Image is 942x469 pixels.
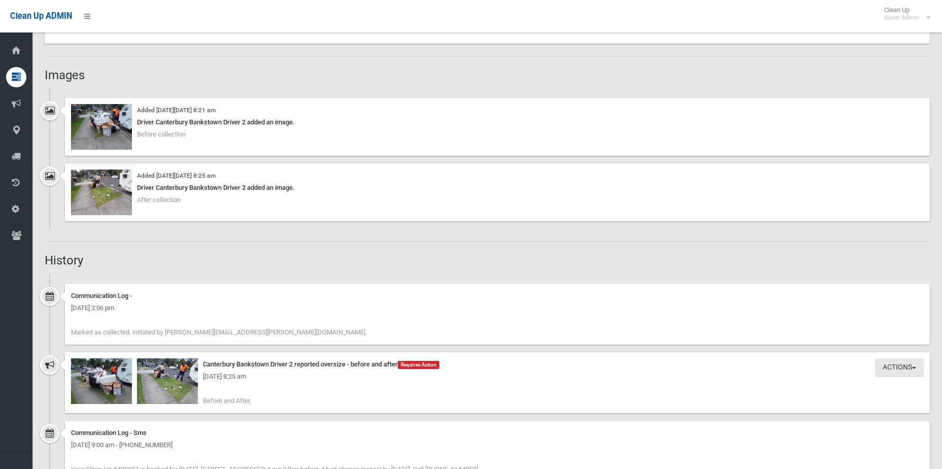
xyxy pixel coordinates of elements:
img: 2025-09-2908.25.155043802512158659498.jpg [137,358,198,404]
span: After collection [137,196,181,204]
div: [DATE] 8:25 am [71,371,924,383]
img: 2025-09-2908.25.287295981785699233767.jpg [71,170,132,215]
span: Before collection [137,130,186,138]
span: Before and After, [203,397,251,405]
div: Driver Canterbury Bankstown Driver 2 added an image. [71,116,924,128]
button: Actions [875,358,924,377]
div: [DATE] 2:06 pm [71,302,924,314]
span: Requires Action [398,361,439,369]
div: Canterbury Bankstown Driver 2 reported oversize - before and after [71,358,924,371]
div: [DATE] 9:00 am - [PHONE_NUMBER] [71,439,924,451]
span: Clean Up ADMIN [10,11,72,21]
h2: Images [45,69,930,82]
div: Communication Log - [71,290,924,302]
img: 2025-09-2908.21.232093733966286360320.jpg [71,358,132,404]
div: Driver Canterbury Bankstown Driver 2 added an image. [71,182,924,194]
div: Communication Log - Sms [71,427,924,439]
small: Super Admin [884,14,919,21]
small: Added [DATE][DATE] 8:21 am [137,107,216,114]
span: Clean Up [879,6,929,21]
img: 2025-09-2908.21.05581695205754791227.jpg [71,104,132,150]
span: Marked as collected. initiated by [PERSON_NAME][EMAIL_ADDRESS][PERSON_NAME][DOMAIN_NAME]. [71,328,367,336]
h2: History [45,254,930,267]
small: Added [DATE][DATE] 8:25 am [137,172,216,179]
